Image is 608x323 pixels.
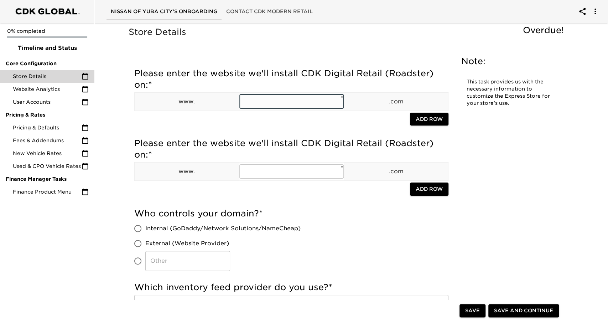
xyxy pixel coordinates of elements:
span: Internal (GoDaddy/Network Solutions/NameCheap) [145,224,301,233]
p: .com [344,167,448,176]
button: Save and Continue [488,304,559,318]
h5: Note: [461,56,557,67]
span: Finance Manager Tasks [6,175,89,183]
span: Nissan of Yuba City's Onboarding [111,7,218,16]
button: Save [459,304,485,318]
input: Other [145,251,230,271]
p: This task provides us with the necessary information to customize the Express Store for your stor... [467,78,552,107]
span: User Accounts [13,98,82,106]
button: Open [436,300,446,310]
p: www. [135,97,239,106]
span: Add Row [416,185,443,194]
span: Pricing & Rates [6,111,89,118]
p: www. [135,167,239,176]
p: .com [344,97,448,106]
p: 0% completed [7,27,87,35]
span: Contact CDK Modern Retail [226,7,313,16]
span: Pricing & Defaults [13,124,82,131]
h5: Store Details [129,26,567,38]
span: Website Analytics [13,86,82,93]
button: Add Row [410,113,448,126]
h5: Please enter the website we'll install CDK Digital Retail (Roadster) on: [134,68,448,91]
button: account of current user [587,3,604,20]
span: Store Details [13,73,82,80]
span: Finance Product Menu [13,188,82,195]
span: Save [465,307,480,316]
span: External (Website Provider) [145,239,229,248]
h5: Who controls your domain? [134,208,448,219]
span: Core Configuration [6,60,89,67]
span: Save and Continue [494,307,553,316]
h5: Which inventory feed provider do you use? [134,282,448,293]
span: Overdue! [523,25,564,35]
span: Fees & Addendums [13,137,82,144]
span: Timeline and Status [6,44,89,52]
button: Add Row [410,183,448,196]
span: Add Row [416,115,443,124]
span: Used & CPO Vehicle Rates [13,163,82,170]
h5: Please enter the website we'll install CDK Digital Retail (Roadster) on: [134,138,448,160]
button: account of current user [574,3,591,20]
span: New Vehicle Rates [13,150,82,157]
